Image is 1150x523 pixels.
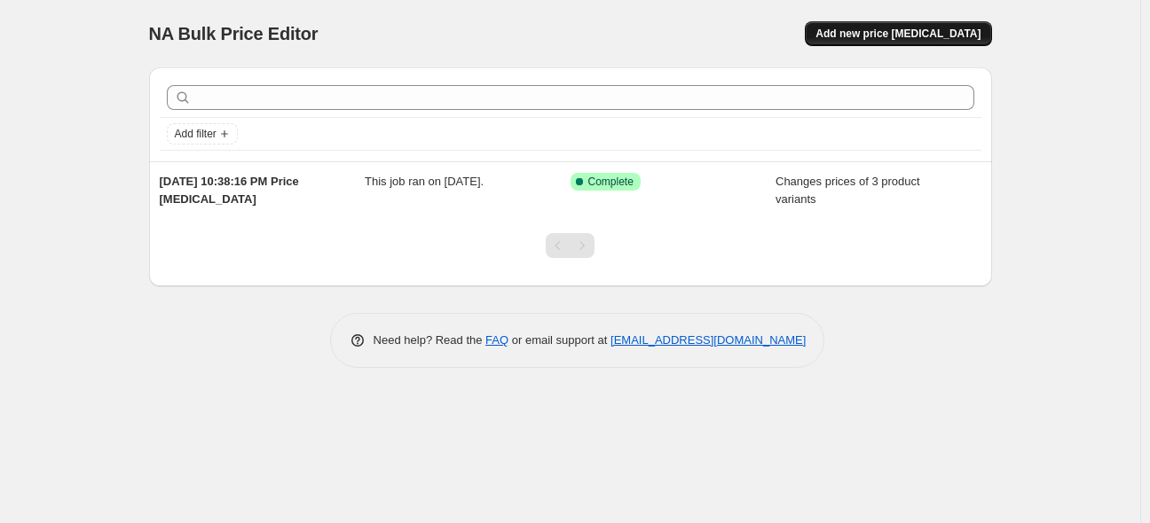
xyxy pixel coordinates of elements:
[160,175,299,206] span: [DATE] 10:38:16 PM Price [MEDICAL_DATA]
[776,175,920,206] span: Changes prices of 3 product variants
[546,233,595,258] nav: Pagination
[485,333,508,347] a: FAQ
[374,333,486,347] span: Need help? Read the
[815,27,981,41] span: Add new price [MEDICAL_DATA]
[175,127,217,141] span: Add filter
[805,21,991,46] button: Add new price [MEDICAL_DATA]
[149,24,319,43] span: NA Bulk Price Editor
[365,175,484,188] span: This job ran on [DATE].
[167,123,238,144] button: Add filter
[508,333,610,347] span: or email support at
[610,333,806,347] a: [EMAIL_ADDRESS][DOMAIN_NAME]
[588,175,634,189] span: Complete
